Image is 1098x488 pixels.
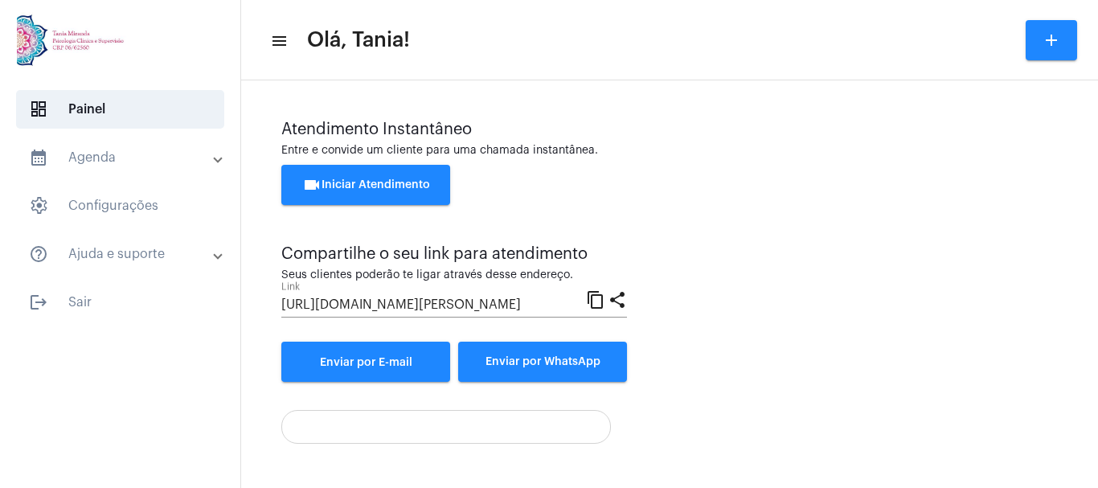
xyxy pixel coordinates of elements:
span: Configurações [16,187,224,225]
span: Olá, Tania! [307,27,410,53]
span: Enviar por E-mail [320,357,412,368]
div: Compartilhe o seu link para atendimento [281,245,627,263]
mat-panel-title: Agenda [29,148,215,167]
mat-icon: sidenav icon [29,244,48,264]
mat-icon: content_copy [586,289,605,309]
span: Sair [16,283,224,322]
span: Painel [16,90,224,129]
img: 82f91219-cc54-a9e9-c892-318f5ec67ab1.jpg [13,8,132,72]
span: Iniciar Atendimento [302,179,430,191]
mat-icon: sidenav icon [270,31,286,51]
mat-icon: add [1042,31,1061,50]
mat-icon: sidenav icon [29,148,48,167]
span: Enviar por WhatsApp [485,356,600,367]
mat-expansion-panel-header: sidenav iconAgenda [10,138,240,177]
mat-icon: sidenav icon [29,293,48,312]
button: Iniciar Atendimento [281,165,450,205]
span: sidenav icon [29,100,48,119]
a: Enviar por E-mail [281,342,450,382]
button: Enviar por WhatsApp [458,342,627,382]
div: Seus clientes poderão te ligar através desse endereço. [281,269,627,281]
mat-icon: share [608,289,627,309]
div: Entre e convide um cliente para uma chamada instantânea. [281,145,1058,157]
mat-expansion-panel-header: sidenav iconAjuda e suporte [10,235,240,273]
span: sidenav icon [29,196,48,215]
mat-panel-title: Ajuda e suporte [29,244,215,264]
div: Atendimento Instantâneo [281,121,1058,138]
mat-icon: videocam [302,175,322,195]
